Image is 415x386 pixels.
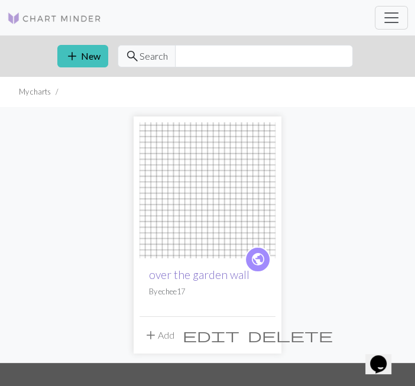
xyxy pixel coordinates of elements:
[183,328,239,342] i: Edit
[245,246,271,273] a: public
[19,86,51,98] li: My charts
[149,286,266,297] p: By echee17
[65,48,79,64] span: add
[251,248,265,271] i: public
[365,339,403,374] iframe: chat widget
[375,6,408,30] button: Toggle navigation
[7,11,102,25] img: Logo
[149,268,249,281] a: over the garden wall
[144,327,158,343] span: add
[140,324,179,346] button: Add
[140,49,168,63] span: Search
[244,324,337,346] button: Delete
[140,122,275,258] img: over the garden wall
[248,327,333,343] span: delete
[251,250,265,268] span: public
[125,48,140,64] span: search
[179,324,244,346] button: Edit
[140,183,275,194] a: over the garden wall
[57,45,108,67] button: New
[183,327,239,343] span: edit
